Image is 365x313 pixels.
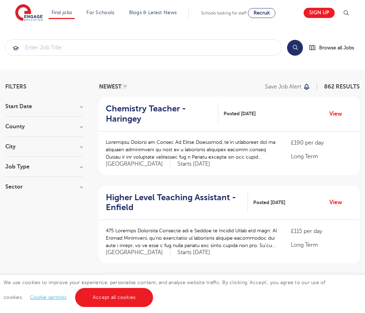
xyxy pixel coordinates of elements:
p: Loremipsu Dolorsi am Consec Ad Elitse Doeiusmod, te’in utlaboreet dol ma aliquaen adminimveni qu ... [106,139,277,161]
span: Filters [5,84,26,90]
a: Cookie settings [30,295,66,300]
p: £115 per day [291,227,353,235]
span: Posted [DATE] [253,199,285,206]
p: Long Term [291,152,353,161]
a: Blogs & Latest News [129,10,177,15]
a: Higher Level Teaching Assistant - Enfield [106,192,248,213]
h2: Higher Level Teaching Assistant - Enfield [106,192,242,213]
span: Recruit [254,10,270,16]
p: Starts [DATE] [177,160,210,168]
h3: County [5,124,83,129]
button: Save job alert [265,84,310,90]
p: £190 per day [291,139,353,147]
img: Engage Education [15,4,43,22]
a: View [329,109,347,118]
a: Sign up [304,8,335,18]
p: Long Term [291,241,353,249]
div: Submit [5,39,282,56]
p: Starts [DATE] [177,249,210,256]
button: Search [287,40,303,56]
h2: Chemistry Teacher - Haringey [106,104,213,124]
span: We use cookies to improve your experience, personalise content, and analyse website traffic. By c... [4,280,326,300]
p: 475 Loremips Dolorsita Consecte adi e Seddoe te Incidid Utlab etd magn: Al Enimad Minimveni, qu’n... [106,227,277,249]
a: View [329,198,347,207]
a: Browse all Jobs [309,44,360,52]
span: Browse all Jobs [319,44,354,52]
span: 862 RESULTS [324,84,360,90]
input: Submit [6,40,281,55]
a: Accept all cookies [75,288,153,307]
a: For Schools [86,10,114,15]
p: Save job alert [265,84,301,90]
h3: Start Date [5,104,83,109]
a: Recruit [248,8,275,18]
h3: Job Type [5,164,83,170]
span: Schools looking for staff [201,11,247,16]
a: Find jobs [51,10,72,15]
a: Chemistry Teacher - Haringey [106,104,218,124]
span: [GEOGRAPHIC_DATA] [106,160,170,168]
span: [GEOGRAPHIC_DATA] [106,249,170,256]
span: Posted [DATE] [224,110,256,117]
h3: Sector [5,184,83,190]
h3: City [5,144,83,149]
